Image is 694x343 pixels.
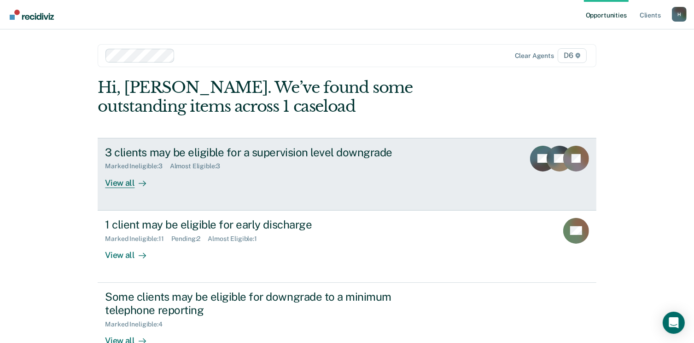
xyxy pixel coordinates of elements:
[558,48,587,63] span: D6
[208,235,264,243] div: Almost Eligible : 1
[10,10,54,20] img: Recidiviz
[98,138,596,211] a: 3 clients may be eligible for a supervision level downgradeMarked Ineligible:3Almost Eligible:3Vi...
[105,242,157,260] div: View all
[170,162,228,170] div: Almost Eligible : 3
[105,290,428,317] div: Some clients may be eligible for downgrade to a minimum telephone reporting
[663,312,685,334] div: Open Intercom Messenger
[98,78,496,116] div: Hi, [PERSON_NAME]. We’ve found some outstanding items across 1 caseload
[515,52,554,60] div: Clear agents
[98,211,596,283] a: 1 client may be eligible for early dischargeMarked Ineligible:11Pending:2Almost Eligible:1View all
[105,218,428,231] div: 1 client may be eligible for early discharge
[171,235,208,243] div: Pending : 2
[672,7,687,22] div: H
[105,235,171,243] div: Marked Ineligible : 11
[672,7,687,22] button: Profile dropdown button
[105,146,428,159] div: 3 clients may be eligible for a supervision level downgrade
[105,162,169,170] div: Marked Ineligible : 3
[105,170,157,188] div: View all
[105,320,169,328] div: Marked Ineligible : 4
